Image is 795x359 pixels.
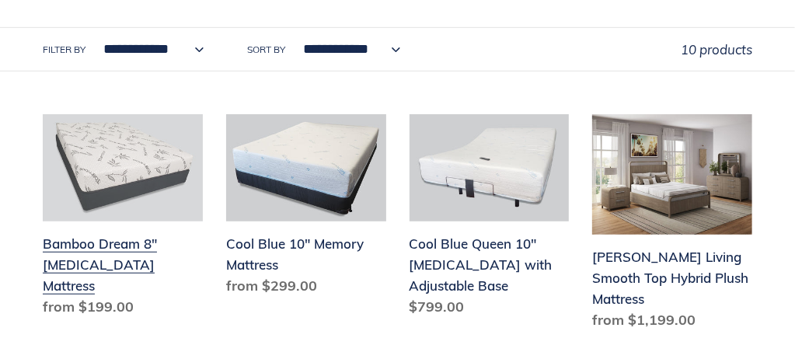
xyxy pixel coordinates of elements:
[247,43,285,57] label: Sort by
[410,114,570,322] a: Cool Blue Queen 10" Memory Foam with Adjustable Base
[43,114,203,322] a: Bamboo Dream 8" Memory Foam Mattress
[43,43,85,57] label: Filter by
[226,114,386,301] a: Cool Blue 10" Memory Mattress
[681,41,752,58] span: 10 products
[592,114,752,336] a: Scott Living Smooth Top Hybrid Plush Mattress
